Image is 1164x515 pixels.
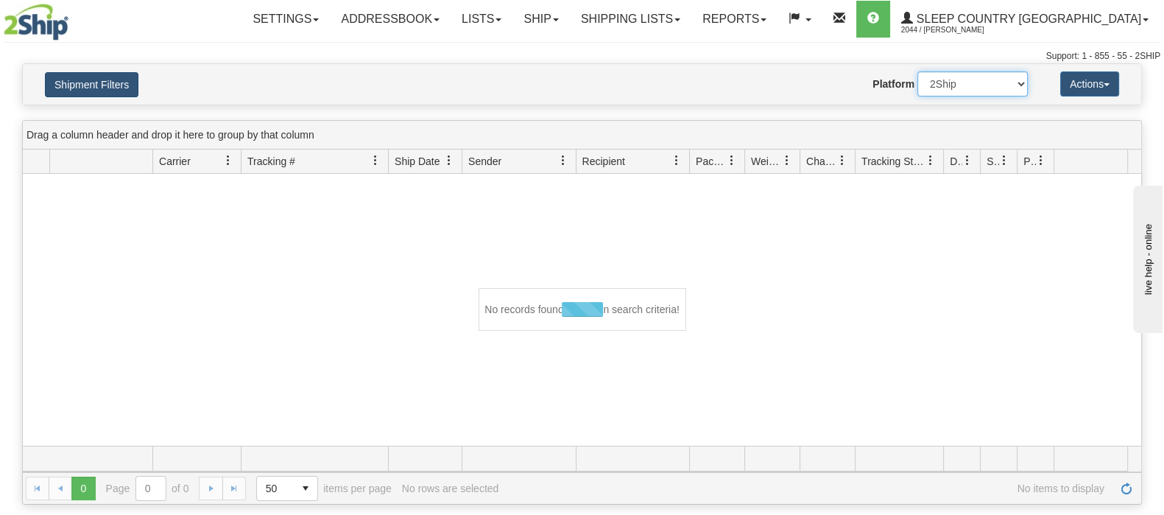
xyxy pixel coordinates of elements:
[402,483,499,494] div: No rows are selected
[950,154,962,169] span: Delivery Status
[806,154,837,169] span: Charge
[45,72,138,97] button: Shipment Filters
[1029,148,1054,173] a: Pickup Status filter column settings
[509,483,1104,494] span: No items to display
[1115,477,1138,500] a: Refresh
[241,1,330,38] a: Settings
[861,154,925,169] span: Tracking Status
[1060,71,1119,97] button: Actions
[696,154,727,169] span: Packages
[106,476,189,501] span: Page of 0
[664,148,689,173] a: Recipient filter column settings
[512,1,569,38] a: Ship
[918,148,943,173] a: Tracking Status filter column settings
[890,1,1160,38] a: Sleep Country [GEOGRAPHIC_DATA] 2044 / [PERSON_NAME]
[437,148,462,173] a: Ship Date filter column settings
[216,148,241,173] a: Carrier filter column settings
[395,154,440,169] span: Ship Date
[71,477,95,500] span: Page 0
[987,154,999,169] span: Shipment Issues
[992,148,1017,173] a: Shipment Issues filter column settings
[913,13,1141,25] span: Sleep Country [GEOGRAPHIC_DATA]
[582,154,625,169] span: Recipient
[4,50,1160,63] div: Support: 1 - 855 - 55 - 2SHIP
[247,154,295,169] span: Tracking #
[330,1,451,38] a: Addressbook
[901,23,1012,38] span: 2044 / [PERSON_NAME]
[955,148,980,173] a: Delivery Status filter column settings
[451,1,512,38] a: Lists
[4,4,68,41] img: logo2044.jpg
[872,77,914,91] label: Platform
[294,477,317,500] span: select
[256,476,318,501] span: Page sizes drop down
[1023,154,1036,169] span: Pickup Status
[363,148,388,173] a: Tracking # filter column settings
[830,148,855,173] a: Charge filter column settings
[468,154,501,169] span: Sender
[691,1,777,38] a: Reports
[159,154,191,169] span: Carrier
[266,481,285,496] span: 50
[719,148,744,173] a: Packages filter column settings
[23,121,1141,150] div: grid grouping header
[775,148,800,173] a: Weight filter column settings
[570,1,691,38] a: Shipping lists
[11,13,136,24] div: live help - online
[751,154,782,169] span: Weight
[551,148,576,173] a: Sender filter column settings
[1130,182,1163,332] iframe: chat widget
[256,476,392,501] span: items per page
